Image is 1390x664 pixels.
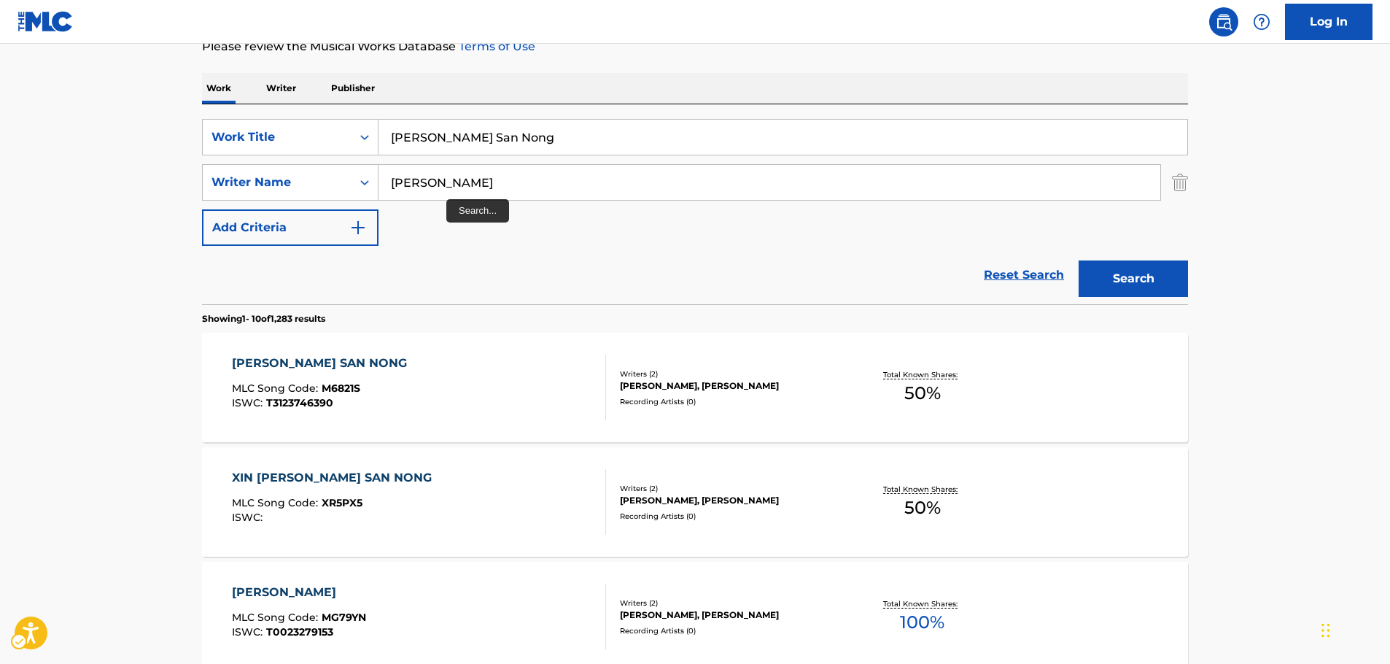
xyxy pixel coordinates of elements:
[1079,260,1188,297] button: Search
[18,11,74,32] img: MLC Logo
[232,469,439,487] div: XIN [PERSON_NAME] SAN NONG
[620,625,840,636] div: Recording Artists ( 0 )
[322,496,362,509] span: XR5PX5
[378,165,1160,200] input: Search...
[211,128,343,146] div: Work Title
[883,598,961,609] p: Total Known Shares:
[232,625,266,638] span: ISWC :
[620,379,840,393] div: [PERSON_NAME], [PERSON_NAME]
[202,312,325,325] p: Showing 1 - 10 of 1,283 results
[232,396,266,409] span: ISWC :
[232,584,366,601] div: [PERSON_NAME]
[1285,4,1372,40] a: Log In
[232,382,322,395] span: MLC Song Code :
[1253,13,1270,31] img: help
[202,447,1188,557] a: XIN [PERSON_NAME] SAN NONGMLC Song Code:XR5PX5ISWC:Writers (2)[PERSON_NAME], [PERSON_NAME]Recordi...
[620,598,840,609] div: Writers ( 2 )
[620,396,840,407] div: Recording Artists ( 0 )
[456,39,535,53] a: Terms of Use
[904,380,941,406] span: 50 %
[202,333,1188,442] a: [PERSON_NAME] SAN NONGMLC Song Code:M6821SISWC:T3123746390Writers (2)[PERSON_NAME], [PERSON_NAME]...
[1317,594,1390,664] iframe: Hubspot Iframe
[883,484,961,495] p: Total Known Shares:
[232,611,322,624] span: MLC Song Code :
[322,382,360,395] span: M6821S
[202,119,1188,304] form: Search Form
[266,396,333,409] span: T3123746390
[620,511,840,522] div: Recording Artists ( 0 )
[202,209,378,246] button: Add Criteria
[1215,13,1232,31] img: search
[322,611,366,624] span: MG79YN
[202,73,236,104] p: Work
[620,368,840,379] div: Writers ( 2 )
[1172,164,1188,201] img: Delete Criterion
[620,483,840,494] div: Writers ( 2 )
[211,174,343,191] div: Writer Name
[900,609,944,636] span: 100 %
[904,495,941,521] span: 50 %
[266,625,333,638] span: T0023279153
[883,369,961,380] p: Total Known Shares:
[349,219,367,236] img: 9d2ae6d4665cec9f34b9.svg
[232,511,266,524] span: ISWC :
[620,494,840,507] div: [PERSON_NAME], [PERSON_NAME]
[620,609,840,622] div: [PERSON_NAME], [PERSON_NAME]
[378,120,1187,155] input: Search...
[1317,594,1390,664] div: Chat Widget
[202,38,1188,55] p: Please review the Musical Works Database
[327,73,379,104] p: Publisher
[1321,609,1330,652] div: Drag
[232,496,322,509] span: MLC Song Code :
[977,259,1071,291] a: Reset Search
[262,73,300,104] p: Writer
[232,355,414,372] div: [PERSON_NAME] SAN NONG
